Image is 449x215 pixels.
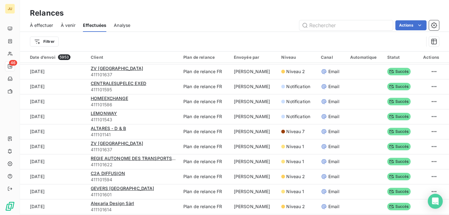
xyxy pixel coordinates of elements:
[30,7,64,19] h3: Relances
[20,94,87,109] td: [DATE]
[20,154,87,169] td: [DATE]
[395,20,427,30] button: Actions
[387,188,411,195] span: Succès
[387,68,411,75] span: Succès
[91,147,176,153] span: 411101637
[230,199,278,214] td: [PERSON_NAME]
[30,22,53,28] span: À effectuer
[180,109,230,124] td: Plan de relance FR
[91,102,176,108] span: 411101586
[180,154,230,169] td: Plan de relance FR
[286,158,304,165] span: Niveau 1
[286,188,304,195] span: Niveau 1
[321,55,343,60] div: Canal
[328,143,339,150] span: Email
[230,184,278,199] td: [PERSON_NAME]
[58,54,71,60] span: 5953
[91,132,176,138] span: 411101141
[387,113,411,120] span: Succès
[328,83,339,90] span: Email
[387,55,413,60] div: Statut
[91,126,126,131] span: ALTARES - D & B
[20,109,87,124] td: [DATE]
[230,94,278,109] td: [PERSON_NAME]
[286,203,305,210] span: Niveau 2
[91,81,146,86] span: CENTRALESUPELEC EXED
[286,113,310,120] span: Notification
[286,68,305,75] span: Niveau 2
[230,109,278,124] td: [PERSON_NAME]
[20,184,87,199] td: [DATE]
[328,203,339,210] span: Email
[91,162,176,168] span: 411101622
[91,201,134,206] span: Alexaria Design Sàrl
[230,154,278,169] td: [PERSON_NAME]
[180,64,230,79] td: Plan de relance FR
[91,207,176,213] span: 411101614
[286,83,310,90] span: Notification
[9,60,17,66] span: 46
[5,4,15,14] div: JU
[114,22,130,28] span: Analyse
[180,124,230,139] td: Plan de relance FR
[421,55,439,60] div: Actions
[387,203,411,210] span: Succès
[20,139,87,154] td: [DATE]
[230,64,278,79] td: [PERSON_NAME]
[91,72,176,78] span: 411101637
[91,96,128,101] span: HOMEEXCHANGE
[20,169,87,184] td: [DATE]
[183,55,226,60] div: Plan de relance
[328,98,339,105] span: Email
[83,22,107,28] span: Effectuées
[428,194,443,209] div: Open Intercom Messenger
[30,54,83,60] div: Date d’envoi
[61,22,75,28] span: À venir
[91,87,176,93] span: 411101595
[328,158,339,165] span: Email
[350,55,380,60] div: Automatique
[387,83,411,90] span: Succès
[234,55,274,60] div: Envoyée par
[299,20,393,30] input: Rechercher
[5,201,15,211] img: Logo LeanPay
[230,124,278,139] td: [PERSON_NAME]
[30,37,59,47] button: Filtrer
[91,177,176,183] span: 411101594
[91,141,143,146] span: ZV [GEOGRAPHIC_DATA]
[230,169,278,184] td: [PERSON_NAME]
[91,55,103,60] span: Client
[286,143,304,150] span: Niveau 1
[328,173,339,180] span: Email
[91,117,176,123] span: 411101543
[286,128,305,135] span: Niveau 7
[20,124,87,139] td: [DATE]
[230,79,278,94] td: [PERSON_NAME]
[180,94,230,109] td: Plan de relance FR
[328,188,339,195] span: Email
[180,79,230,94] td: Plan de relance FR
[91,66,143,71] span: ZV [GEOGRAPHIC_DATA]
[328,113,339,120] span: Email
[387,128,411,135] span: Succès
[180,199,230,214] td: Plan de relance FR
[387,158,411,165] span: Succès
[20,79,87,94] td: [DATE]
[387,98,411,105] span: Succès
[91,156,196,161] span: REGIE AUTONOME DES TRANSPORTS PARISIENS
[281,55,313,60] div: Niveau
[328,68,339,75] span: Email
[180,139,230,154] td: Plan de relance FR
[180,169,230,184] td: Plan de relance FR
[91,171,125,176] span: C2A DIFFUSION
[286,173,305,180] span: Niveau 2
[91,192,176,198] span: 411101601
[20,64,87,79] td: [DATE]
[387,173,411,180] span: Succès
[230,139,278,154] td: [PERSON_NAME]
[286,98,310,105] span: Notification
[387,143,411,150] span: Succès
[20,199,87,214] td: [DATE]
[91,186,154,191] span: GEVERS [GEOGRAPHIC_DATA]
[180,184,230,199] td: Plan de relance FR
